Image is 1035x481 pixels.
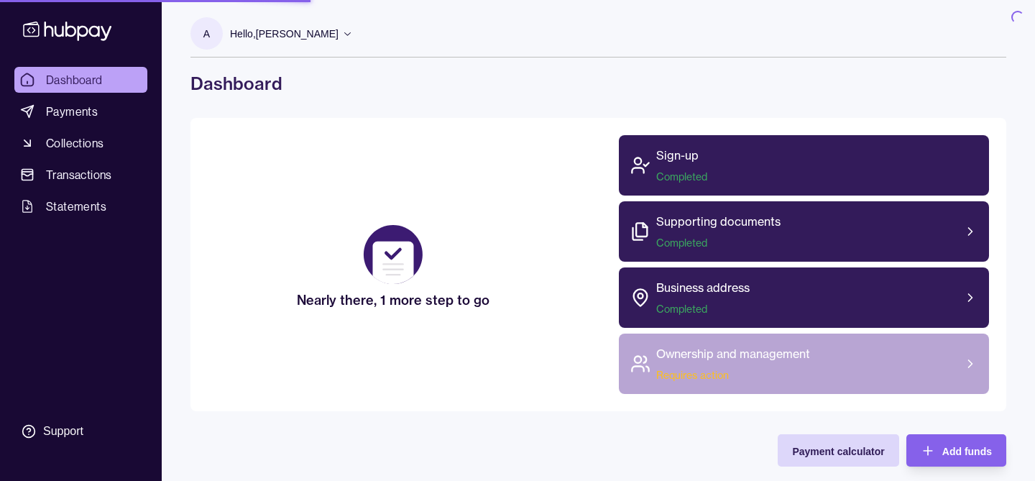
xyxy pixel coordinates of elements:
[14,67,147,93] a: Dashboard
[43,423,83,439] div: Support
[906,434,1006,467] button: Add funds
[14,162,147,188] a: Transactions
[778,434,898,467] button: Payment calculator
[619,201,990,262] a: Supporting documentsCompleted
[656,236,781,250] span: Completed
[46,103,98,120] span: Payments
[792,446,884,457] span: Payment calculator
[14,99,147,124] a: Payments
[619,334,990,394] a: Ownership and managementRequires action
[619,267,990,328] a: Business addressCompleted
[203,26,210,42] p: A
[190,72,1006,95] h1: Dashboard
[656,213,781,230] p: Supporting documents
[46,71,103,88] span: Dashboard
[656,170,707,184] span: Completed
[942,446,992,457] span: Add funds
[46,198,106,215] span: Statements
[14,193,147,219] a: Statements
[297,290,489,311] h2: Nearly there, 1 more step to go
[14,130,147,156] a: Collections
[656,147,707,164] p: Sign-up
[656,368,810,382] span: Requires action
[46,134,103,152] span: Collections
[656,302,750,316] span: Completed
[14,416,147,446] a: Support
[656,279,750,296] p: Business address
[656,345,810,362] p: Ownership and management
[357,219,429,290] div: animation
[46,166,112,183] span: Transactions
[230,26,339,42] p: Hello, [PERSON_NAME]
